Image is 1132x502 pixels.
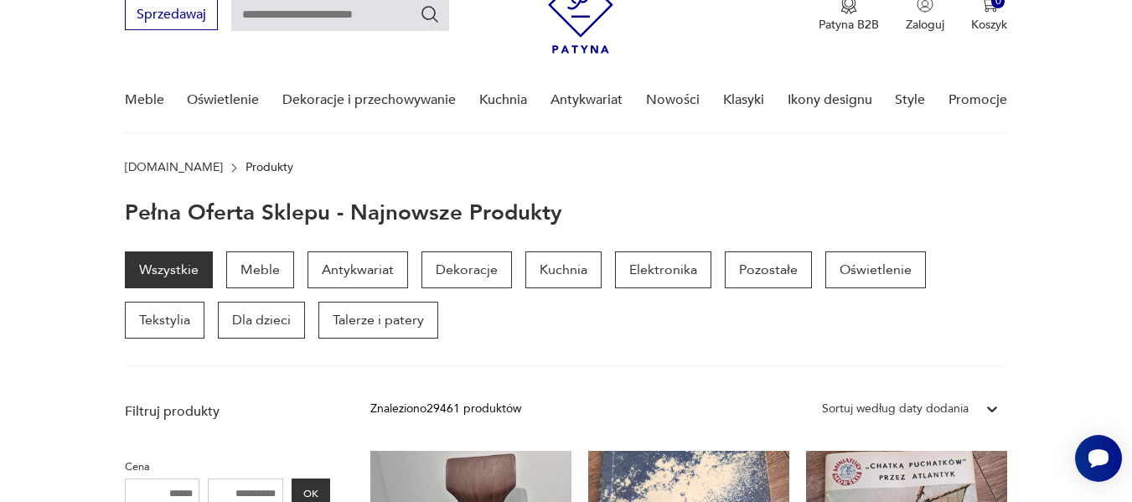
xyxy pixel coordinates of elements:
[525,251,602,288] a: Kuchnia
[125,161,223,174] a: [DOMAIN_NAME]
[971,17,1007,33] p: Koszyk
[825,251,926,288] a: Oświetlenie
[906,17,944,33] p: Zaloguj
[125,10,218,22] a: Sprzedawaj
[125,402,330,421] p: Filtruj produkty
[895,68,925,132] a: Style
[187,68,259,132] a: Oświetlenie
[949,68,1007,132] a: Promocje
[308,251,408,288] a: Antykwariat
[421,251,512,288] a: Dekoracje
[1075,435,1122,482] iframe: Smartsupp widget button
[125,201,562,225] h1: Pełna oferta sklepu - najnowsze produkty
[788,68,872,132] a: Ikony designu
[226,251,294,288] a: Meble
[550,68,623,132] a: Antykwariat
[822,400,969,418] div: Sortuj według daty dodania
[318,302,438,339] a: Talerze i patery
[479,68,527,132] a: Kuchnia
[370,400,521,418] div: Znaleziono 29461 produktów
[723,68,764,132] a: Klasyki
[725,251,812,288] a: Pozostałe
[125,251,213,288] a: Wszystkie
[819,17,879,33] p: Patyna B2B
[125,458,330,476] p: Cena
[125,302,204,339] a: Tekstylia
[282,68,456,132] a: Dekoracje i przechowywanie
[646,68,700,132] a: Nowości
[125,68,164,132] a: Meble
[246,161,293,174] p: Produkty
[218,302,305,339] a: Dla dzieci
[420,4,440,24] button: Szukaj
[615,251,711,288] a: Elektronika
